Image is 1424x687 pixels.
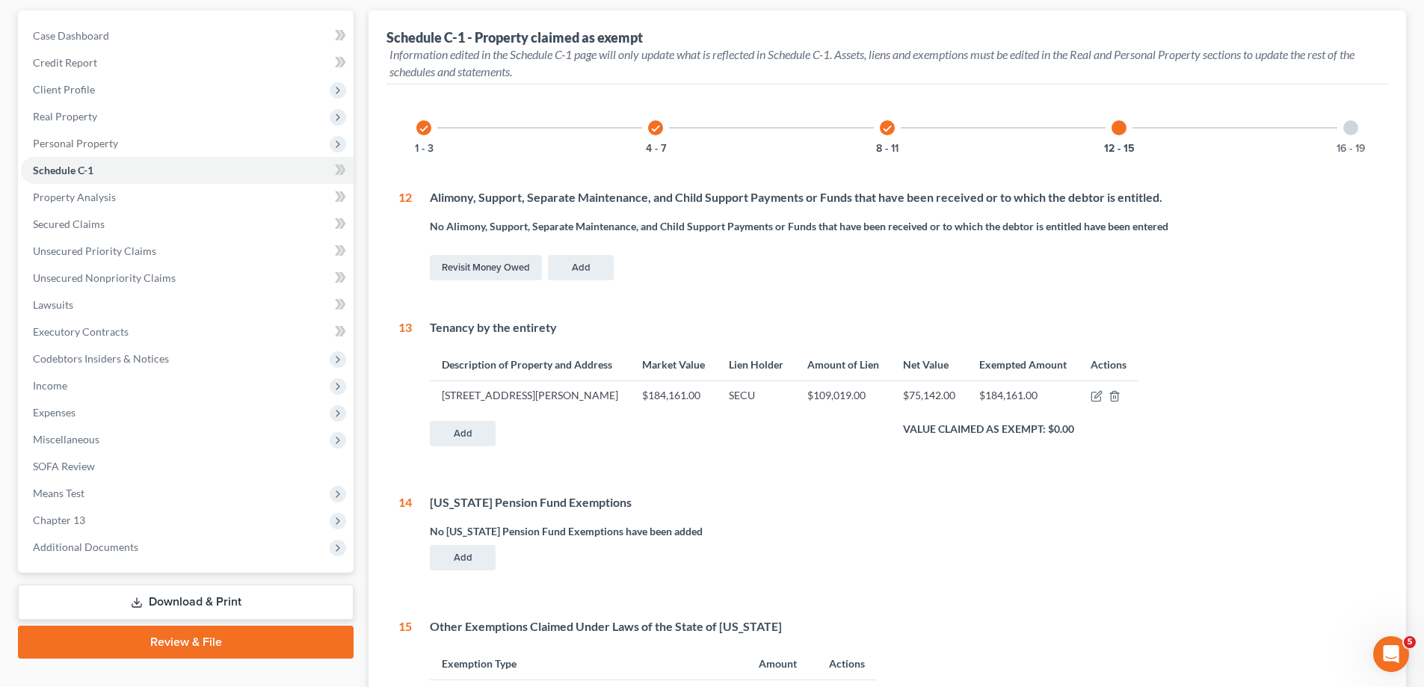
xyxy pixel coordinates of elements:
[33,83,95,96] span: Client Profile
[876,144,899,154] button: 8 - 11
[33,110,97,123] span: Real Property
[398,319,412,458] div: 13
[21,238,354,265] a: Unsecured Priority Claims
[389,46,1388,81] div: Information edited in the Schedule C-1 page will only update what is reflected in Schedule C-1. A...
[1404,636,1416,648] span: 5
[33,271,176,284] span: Unsecured Nonpriority Claims
[891,381,967,410] td: $75,142.00
[33,29,109,42] span: Case Dashboard
[882,123,893,134] i: check
[630,381,717,410] td: $184,161.00
[18,626,354,659] a: Review & File
[33,379,67,392] span: Income
[630,348,717,381] th: Market Value
[817,647,877,680] th: Actions
[430,319,1376,336] div: Tenancy by the entirety
[650,123,661,134] i: check
[21,184,354,211] a: Property Analysis
[398,189,412,283] div: 12
[1373,636,1409,672] iframe: Intercom live chat
[33,406,75,419] span: Expenses
[1079,348,1138,381] th: Actions
[33,487,84,499] span: Means Test
[795,348,891,381] th: Amount of Lien
[21,49,354,76] a: Credit Report
[33,540,138,553] span: Additional Documents
[18,585,354,620] a: Download & Print
[33,460,95,472] span: SOFA Review
[33,218,105,230] span: Secured Claims
[646,144,666,154] button: 4 - 7
[33,164,93,176] span: Schedule C-1
[1104,144,1135,154] button: 12 - 15
[33,325,129,338] span: Executory Contracts
[33,56,97,69] span: Credit Report
[21,318,354,345] a: Executory Contracts
[430,647,747,680] th: Exemption Type
[747,647,817,680] th: Amount
[21,211,354,238] a: Secured Claims
[33,352,169,365] span: Codebtors Insiders & Notices
[21,453,354,480] a: SOFA Review
[1337,144,1365,154] button: 16 - 19
[430,545,496,570] button: Add
[430,494,1376,511] div: [US_STATE] Pension Fund Exemptions
[33,433,99,446] span: Miscellaneous
[430,218,1168,234] label: No Alimony, Support, Separate Maintenance, and Child Support Payments or Funds that have been rec...
[795,381,891,410] td: $109,019.00
[891,348,967,381] th: Net Value
[398,494,412,582] div: 14
[717,348,795,381] th: Lien Holder
[967,381,1079,410] td: $184,161.00
[967,348,1079,381] th: Exempted Amount
[419,123,429,134] i: check
[33,514,85,526] span: Chapter 13
[21,292,354,318] a: Lawsuits
[386,28,643,46] div: Schedule C-1 - Property claimed as exempt
[21,22,354,49] a: Case Dashboard
[430,255,542,280] a: Revisit Money Owed
[415,144,434,154] button: 1 - 3
[430,381,630,410] td: [STREET_ADDRESS][PERSON_NAME]
[430,523,703,539] label: No [US_STATE] Pension Fund Exemptions have been added
[21,157,354,184] a: Schedule C-1
[430,348,630,381] th: Description of Property and Address
[717,381,795,410] td: SECU
[903,421,1376,437] label: VALUE CLAIMED AS EXEMPT: $0.00
[21,265,354,292] a: Unsecured Nonpriority Claims
[33,137,118,150] span: Personal Property
[430,189,1376,206] div: Alimony, Support, Separate Maintenance, and Child Support Payments or Funds that have been receiv...
[33,191,116,203] span: Property Analysis
[430,421,496,446] button: Add
[33,298,73,311] span: Lawsuits
[430,618,1376,635] div: Other Exemptions Claimed Under Laws of the State of [US_STATE]
[33,244,156,257] span: Unsecured Priority Claims
[548,255,614,280] button: Add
